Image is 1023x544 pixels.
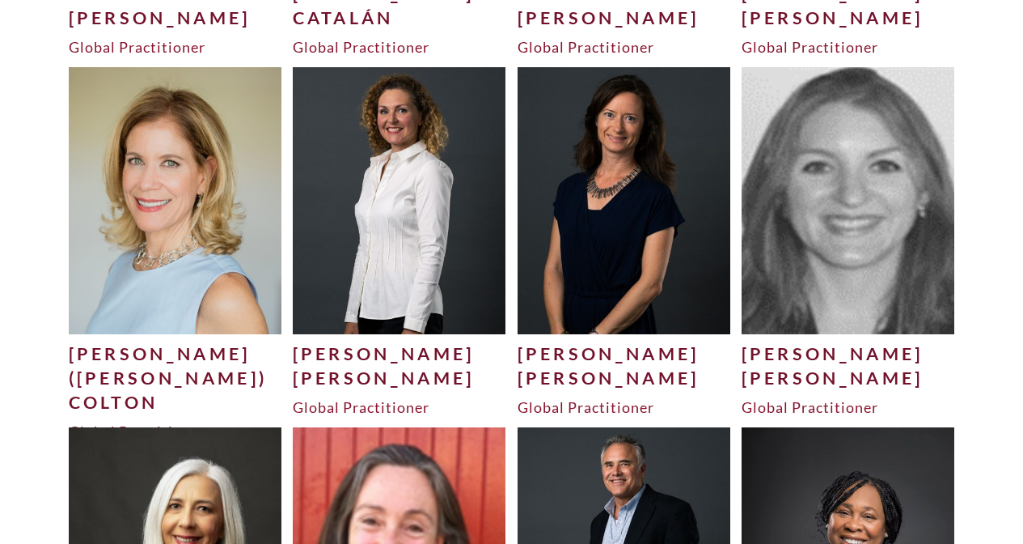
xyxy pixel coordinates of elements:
a: [PERSON_NAME][PERSON_NAME]Global Practitioner [742,67,955,417]
div: [PERSON_NAME] [293,342,506,366]
div: Catalán [293,6,506,30]
div: [PERSON_NAME] [518,366,731,390]
img: tina_luddy_05032018_10-500x625.jpg [69,67,282,334]
img: Vanessa-500x625.jpg [518,67,731,334]
div: [PERSON_NAME] ([PERSON_NAME]) [69,342,282,390]
img: Christy-C-500x625.jpg [293,67,506,334]
div: [PERSON_NAME] [742,366,955,390]
div: [PERSON_NAME] [293,366,506,390]
div: [PERSON_NAME] [742,342,955,366]
div: Global Practitioner [69,422,282,441]
div: [PERSON_NAME] [69,6,282,30]
a: [PERSON_NAME][PERSON_NAME]Global Practitioner [518,67,731,417]
img: Allison-500x625.png [742,67,955,334]
div: [PERSON_NAME] [518,342,731,366]
a: [PERSON_NAME] ([PERSON_NAME])ColtonGlobal Practitioner [69,67,282,441]
div: Global Practitioner [742,37,955,57]
a: [PERSON_NAME][PERSON_NAME]Global Practitioner [293,67,506,417]
div: [PERSON_NAME] [518,6,731,30]
div: Colton [69,390,282,414]
div: Global Practitioner [518,397,731,417]
div: Global Practitioner [69,37,282,57]
div: Global Practitioner [742,397,955,417]
div: [PERSON_NAME] [742,6,955,30]
div: Global Practitioner [293,397,506,417]
div: Global Practitioner [518,37,731,57]
div: Global Practitioner [293,37,506,57]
